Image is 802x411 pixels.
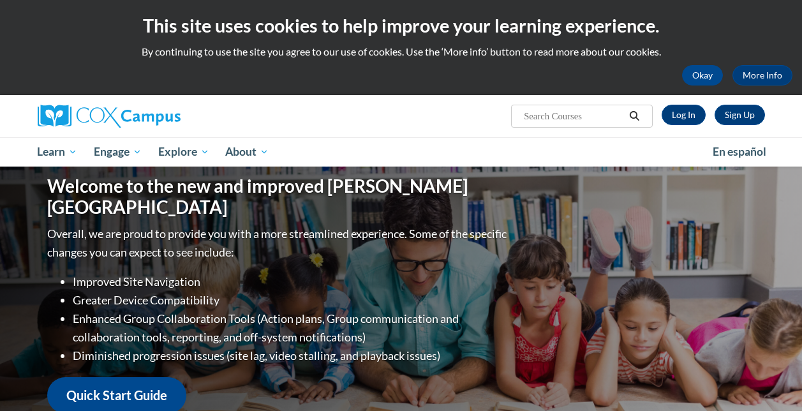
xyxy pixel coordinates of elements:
[73,273,510,291] li: Improved Site Navigation
[682,65,723,86] button: Okay
[713,145,766,158] span: En español
[158,144,209,160] span: Explore
[715,105,765,125] a: Register
[47,176,510,218] h1: Welcome to the new and improved [PERSON_NAME][GEOGRAPHIC_DATA]
[217,137,277,167] a: About
[29,137,86,167] a: Learn
[73,291,510,310] li: Greater Device Compatibility
[38,105,181,128] img: Cox Campus
[38,105,267,128] a: Cox Campus
[10,45,792,59] p: By continuing to use the site you agree to our use of cookies. Use the ‘More info’ button to read...
[73,310,510,347] li: Enhanced Group Collaboration Tools (Action plans, Group communication and collaboration tools, re...
[732,65,792,86] a: More Info
[662,105,706,125] a: Log In
[625,108,644,124] button: Search
[37,144,77,160] span: Learn
[85,137,150,167] a: Engage
[73,347,510,365] li: Diminished progression issues (site lag, video stalling, and playback issues)
[704,138,775,165] a: En español
[10,13,792,38] h2: This site uses cookies to help improve your learning experience.
[150,137,218,167] a: Explore
[523,108,625,124] input: Search Courses
[28,137,775,167] div: Main menu
[94,144,142,160] span: Engage
[47,225,510,262] p: Overall, we are proud to provide you with a more streamlined experience. Some of the specific cha...
[225,144,269,160] span: About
